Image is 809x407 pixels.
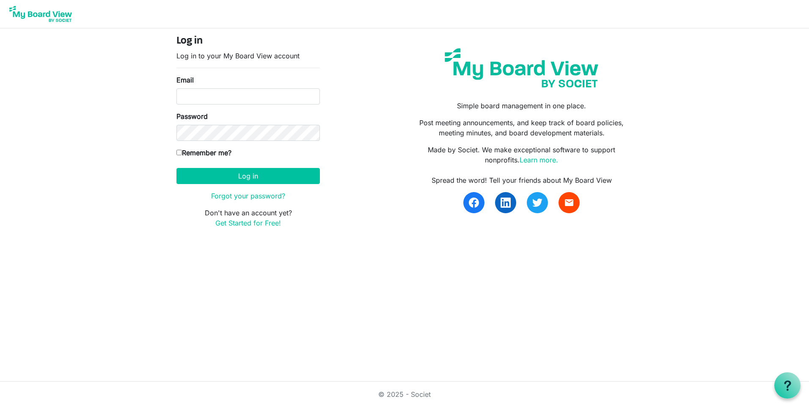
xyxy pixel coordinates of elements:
p: Don't have an account yet? [176,208,320,228]
button: Log in [176,168,320,184]
img: facebook.svg [469,198,479,208]
p: Simple board management in one place. [411,101,633,111]
input: Remember me? [176,150,182,155]
span: email [564,198,574,208]
img: twitter.svg [532,198,542,208]
p: Made by Societ. We make exceptional software to support nonprofits. [411,145,633,165]
div: Spread the word! Tell your friends about My Board View [411,175,633,185]
label: Remember me? [176,148,231,158]
a: Get Started for Free! [215,219,281,227]
img: my-board-view-societ.svg [438,42,605,94]
img: My Board View Logo [7,3,74,25]
h4: Log in [176,35,320,47]
p: Log in to your My Board View account [176,51,320,61]
img: linkedin.svg [501,198,511,208]
a: © 2025 - Societ [378,390,431,399]
p: Post meeting announcements, and keep track of board policies, meeting minutes, and board developm... [411,118,633,138]
label: Password [176,111,208,121]
label: Email [176,75,194,85]
a: Learn more. [520,156,558,164]
a: email [559,192,580,213]
a: Forgot your password? [211,192,285,200]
